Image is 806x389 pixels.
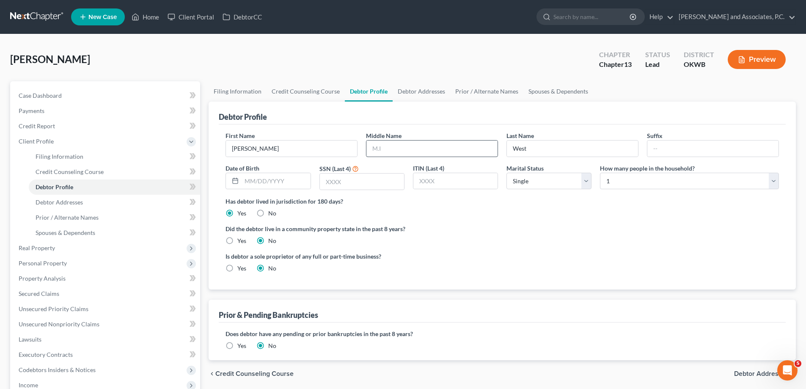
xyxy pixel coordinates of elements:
span: Lawsuits [19,336,41,343]
div: Lead [645,60,670,69]
a: Help [645,9,674,25]
div: Debtor Profile [219,112,267,122]
label: Yes [237,237,246,245]
span: Debtor Profile [36,183,73,190]
label: Middle Name [366,131,402,140]
span: Codebtors Insiders & Notices [19,366,96,373]
label: Yes [237,264,246,273]
label: SSN (Last 4) [319,164,351,173]
a: Spouses & Dependents [523,81,593,102]
span: Real Property [19,244,55,251]
a: Debtor Addresses [393,81,450,102]
a: DebtorCC [218,9,266,25]
span: Personal Property [19,259,67,267]
div: Status [645,50,670,60]
a: Executory Contracts [12,347,200,362]
span: [PERSON_NAME] [10,53,90,65]
span: Filing Information [36,153,83,160]
label: No [268,264,276,273]
a: Credit Report [12,119,200,134]
input: XXXX [320,174,404,190]
span: Prior / Alternate Names [36,214,99,221]
span: Debtor Addresses [734,370,789,377]
span: Income [19,381,38,389]
div: Prior & Pending Bankruptcies [219,310,318,320]
span: Payments [19,107,44,114]
a: Unsecured Priority Claims [12,301,200,317]
i: chevron_left [209,370,215,377]
a: Unsecured Nonpriority Claims [12,317,200,332]
span: Case Dashboard [19,92,62,99]
a: Debtor Profile [345,81,393,102]
a: Client Portal [163,9,218,25]
a: Prior / Alternate Names [450,81,523,102]
span: Unsecured Nonpriority Claims [19,320,99,328]
a: Credit Counseling Course [267,81,345,102]
span: Debtor Addresses [36,199,83,206]
a: [PERSON_NAME] and Associates, P.C. [674,9,795,25]
span: Executory Contracts [19,351,73,358]
a: Spouses & Dependents [29,225,200,240]
label: Date of Birth [226,164,259,173]
a: Prior / Alternate Names [29,210,200,225]
a: Debtor Profile [29,179,200,195]
a: Payments [12,103,200,119]
label: No [268,342,276,350]
span: 13 [624,60,632,68]
a: Filing Information [209,81,267,102]
a: Filing Information [29,149,200,164]
a: Case Dashboard [12,88,200,103]
span: Credit Counseling Course [36,168,104,175]
label: Does debtor have any pending or prior bankruptcies in the past 8 years? [226,329,779,338]
span: Secured Claims [19,290,59,297]
label: Yes [237,209,246,218]
label: No [268,237,276,245]
iframe: Intercom live chat [777,360,798,381]
span: Client Profile [19,138,54,145]
span: Spouses & Dependents [36,229,95,236]
label: Last Name [506,131,534,140]
label: Is debtor a sole proprietor of any full or part-time business? [226,252,498,261]
a: Property Analysis [12,271,200,286]
button: Preview [728,50,786,69]
button: chevron_left Credit Counseling Course [209,370,294,377]
a: Credit Counseling Course [29,164,200,179]
label: Yes [237,342,246,350]
label: ITIN (Last 4) [413,164,444,173]
button: Debtor Addresses chevron_right [734,370,796,377]
span: 5 [795,360,801,367]
label: Marital Status [506,164,544,173]
div: District [684,50,714,60]
input: -- [507,141,638,157]
label: First Name [226,131,255,140]
input: MM/DD/YYYY [242,173,310,189]
input: M.I [366,141,498,157]
div: Chapter [599,60,632,69]
input: -- [226,141,357,157]
input: XXXX [413,173,498,189]
div: Chapter [599,50,632,60]
span: Credit Report [19,122,55,130]
input: -- [647,141,778,157]
span: New Case [88,14,117,20]
a: Lawsuits [12,332,200,347]
label: How many people in the household? [600,164,695,173]
span: Property Analysis [19,275,66,282]
div: OKWB [684,60,714,69]
a: Debtor Addresses [29,195,200,210]
label: No [268,209,276,218]
a: Secured Claims [12,286,200,301]
input: Search by name... [553,9,631,25]
label: Has debtor lived in jurisdiction for 180 days? [226,197,779,206]
a: Home [127,9,163,25]
span: Credit Counseling Course [215,370,294,377]
label: Did the debtor live in a community property state in the past 8 years? [226,224,779,233]
span: Unsecured Priority Claims [19,305,88,312]
label: Suffix [647,131,663,140]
